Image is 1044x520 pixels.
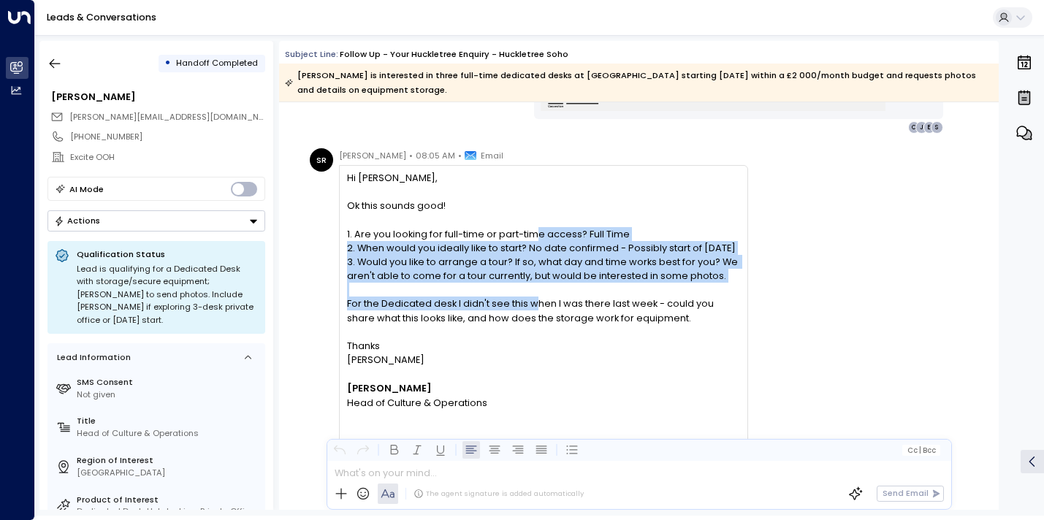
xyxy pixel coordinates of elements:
span: Cc Bcc [907,446,935,454]
label: SMS Consent [77,376,260,389]
div: [PERSON_NAME] is interested in three full-time dedicated desks at [GEOGRAPHIC_DATA] starting [DAT... [285,68,991,97]
a: Leads & Conversations [47,11,156,23]
div: Ok this sounds good! [347,199,741,213]
div: The agent signature is added automatically [414,489,584,499]
div: Hi [PERSON_NAME], [347,171,741,185]
div: Head of Culture & Operations [77,427,260,440]
span: • [458,148,462,163]
div: Thanks [347,339,741,353]
button: Redo [354,441,371,459]
span: 2. When would you ideally like to start? No date confirmed - Possibly start of [DATE] [347,241,736,255]
div: For the Dedicated desk I didn't see this when I was there last week - could you share what this l... [347,297,741,324]
label: Product of Interest [77,494,260,506]
div: Button group with a nested menu [47,210,265,232]
span: sami@exciteooh.com [69,111,265,123]
div: [PERSON_NAME] [347,353,741,367]
div: E [923,121,935,133]
span: • [409,148,413,163]
div: [PERSON_NAME] [51,90,264,104]
div: Actions [54,215,100,226]
div: [GEOGRAPHIC_DATA] [77,467,260,479]
div: • [164,53,171,74]
div: Not given [77,389,260,401]
span: Subject Line: [285,48,338,60]
p: Qualification Status [77,248,258,260]
div: C [908,121,920,133]
b: [PERSON_NAME] [347,382,432,394]
button: Actions [47,210,265,232]
div: S [931,121,942,133]
span: [PERSON_NAME][EMAIL_ADDRESS][DOMAIN_NAME] [69,111,279,123]
div: Excite OOH [70,151,264,164]
span: | [918,446,921,454]
div: Lead is qualifying for a Dedicated Desk with storage/secure equipment; [PERSON_NAME] to send phot... [77,263,258,327]
div: SR [310,148,333,172]
button: Cc|Bcc [902,445,940,456]
label: Title [77,415,260,427]
div: Follow up - Your Huckletree Enquiry - Huckletree Soho [340,48,568,61]
span: Email [481,148,503,163]
span: Handoff Completed [176,57,258,69]
div: [PHONE_NUMBER] [70,131,264,143]
div: Lead Information [53,351,131,364]
p: Head of Culture & Operations [347,396,741,410]
span: 08:05 AM [416,148,455,163]
div: 1. Are you looking for full-time or part-time access? Full Time 3. Would you like to arrange a to... [347,227,741,283]
div: J [915,121,927,133]
div: Dedicated Desk, Hot desking, Private Office [77,505,260,518]
label: Region of Interest [77,454,260,467]
div: AI Mode [69,182,104,196]
button: Undo [330,441,348,459]
span: [PERSON_NAME] [339,148,406,163]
